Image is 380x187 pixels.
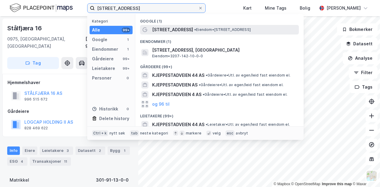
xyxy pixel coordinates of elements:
span: Gårdeiere • Utl. av egen/leid fast eiendom el. [199,83,283,87]
div: Google (1) [135,14,304,25]
span: Gårdeiere • Utl. av egen/leid fast eiendom el. [203,92,287,97]
div: 0 [125,76,130,80]
div: Hjemmelshaver [8,79,131,86]
div: markere [186,131,201,136]
div: 11 [63,158,69,164]
div: 0 [125,107,130,111]
div: 99+ [122,56,130,61]
span: KJEPPESTADVEIEN 44 AS [152,121,204,128]
div: 4 [19,158,25,164]
button: Datasett [341,38,378,50]
div: Transaksjoner [30,157,71,166]
div: Bygg [108,146,130,155]
div: Kart [243,5,252,12]
input: Søk på adresse, matrikkel, gårdeiere, leietakere eller personer [95,4,198,13]
div: Ctrl + k [92,130,108,136]
button: Analyse [343,52,378,64]
div: [PERSON_NAME] [326,5,361,12]
div: velg [213,131,221,136]
div: Google [92,36,107,43]
div: 1 [125,47,130,52]
div: 99+ [122,28,130,32]
div: esc [225,130,235,136]
div: Matrikkel [10,176,29,184]
span: Eiendom • 3207-142-10-0-0 [152,54,203,59]
a: Mapbox [274,182,290,186]
div: Historikk [92,105,118,113]
div: 301-91-13-0-0 [96,176,129,184]
span: • [206,73,207,77]
div: Stålfjæra 16 [7,23,43,33]
span: • [194,27,196,32]
div: neste kategori [140,131,168,136]
div: Datasett [75,146,105,155]
button: Tag [7,57,59,69]
div: Info [7,146,20,155]
div: Alle [92,26,100,34]
span: • [206,122,207,127]
div: Eiere [22,146,37,155]
span: [STREET_ADDRESS] [152,26,193,33]
div: Leietakere (99+) [135,109,304,120]
button: Tags [350,81,378,93]
span: Eiendom • [STREET_ADDRESS] [194,27,251,32]
div: Mine Tags [265,5,287,12]
span: Gårdeiere • Utl. av egen/leid fast eiendom el. [206,73,290,78]
div: ESG [7,157,27,166]
div: Eiendommer (1) [135,35,304,45]
span: KJEPPESTADVEIEN 44 AS [152,72,204,79]
button: Filter [349,67,378,79]
div: 2 [97,148,103,154]
div: Delete history [99,115,129,122]
div: 828 469 622 [24,126,48,131]
div: Bolig [300,5,310,12]
div: Personer [92,74,112,82]
a: OpenStreetMap [291,182,320,186]
span: KJEPPESTADVEIEN 4 AS [152,91,201,98]
div: Gårdeiere [92,55,114,62]
button: Bokmerker [337,23,378,35]
a: Improve this map [322,182,352,186]
div: Gårdeiere (99+) [135,60,304,71]
span: • [199,83,201,87]
div: avbryt [236,131,248,136]
div: nytt søk [109,131,125,136]
div: Kategori [92,19,133,23]
span: • [203,92,204,97]
img: logo.f888ab2527a4732fd821a326f86c7f29.svg [10,3,73,13]
button: og 96 til [152,101,170,108]
div: 1 [125,37,130,42]
div: Leietakere [92,65,115,72]
div: 0975, [GEOGRAPHIC_DATA], [GEOGRAPHIC_DATA] [7,35,85,50]
div: 99+ [122,66,130,71]
div: 3 [65,148,71,154]
span: KJEPPESTADVEIEN AS [152,81,198,89]
iframe: Chat Widget [350,158,380,187]
div: Gårdeiere [8,108,131,115]
div: [GEOGRAPHIC_DATA], 91/13 [85,35,131,50]
div: Leietakere [40,146,73,155]
span: [STREET_ADDRESS], [GEOGRAPHIC_DATA] [152,47,296,54]
span: Leietaker • Utl. av egen/leid fast eiendom el. [206,122,290,127]
div: Eiendommer [92,46,118,53]
div: 1 [121,148,127,154]
div: 996 515 672 [24,97,47,102]
div: tab [130,130,139,136]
